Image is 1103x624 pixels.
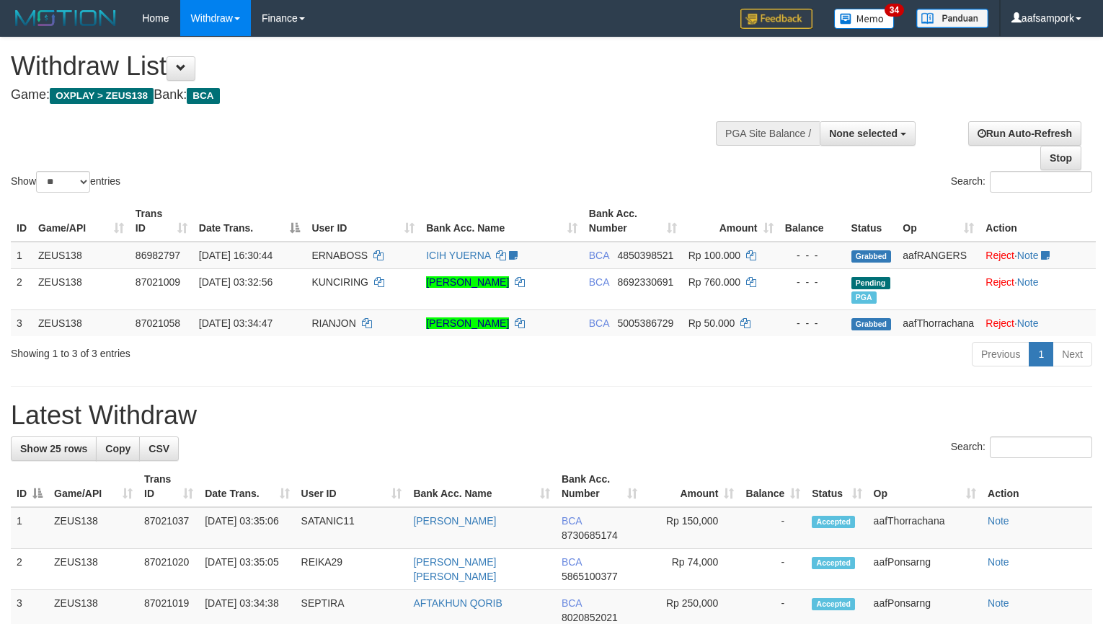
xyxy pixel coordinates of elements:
a: Run Auto-Refresh [968,121,1081,146]
span: 87021009 [136,276,180,288]
img: Button%20Memo.svg [834,9,895,29]
th: Date Trans.: activate to sort column ascending [199,466,295,507]
td: ZEUS138 [32,268,130,309]
a: Note [988,597,1009,609]
td: · [980,309,1096,336]
th: Status [846,201,898,242]
a: Note [1017,317,1039,329]
a: [PERSON_NAME] [413,515,496,527]
th: Action [982,466,1092,507]
td: 87021020 [138,549,199,590]
span: Copy 8730685174 to clipboard [562,529,618,541]
a: Note [988,556,1009,568]
th: Bank Acc. Name: activate to sort column ascending [407,466,556,507]
th: Game/API: activate to sort column ascending [48,466,138,507]
input: Search: [990,171,1092,193]
td: Rp 150,000 [643,507,740,549]
th: Amount: activate to sort column ascending [683,201,779,242]
a: Previous [972,342,1029,366]
h1: Latest Withdraw [11,401,1092,430]
th: Action [980,201,1096,242]
th: Bank Acc. Number: activate to sort column ascending [556,466,643,507]
td: - [740,507,806,549]
td: [DATE] 03:35:06 [199,507,295,549]
th: Op: activate to sort column ascending [897,201,980,242]
a: [PERSON_NAME] [PERSON_NAME] [413,556,496,582]
label: Show entries [11,171,120,193]
td: - [740,549,806,590]
td: 1 [11,507,48,549]
input: Search: [990,436,1092,458]
a: [PERSON_NAME] [426,276,509,288]
th: ID: activate to sort column descending [11,466,48,507]
td: ZEUS138 [32,309,130,336]
a: Reject [985,250,1014,261]
div: - - - [785,316,840,330]
a: ICIH YUERNA [426,250,490,261]
a: CSV [139,436,179,461]
span: KUNCIRING [311,276,368,288]
span: BCA [187,88,219,104]
span: Grabbed [851,318,892,330]
h1: Withdraw List [11,52,721,81]
label: Search: [951,171,1092,193]
span: Accepted [812,516,855,528]
a: 1 [1029,342,1053,366]
td: ZEUS138 [48,507,138,549]
td: 1 [11,242,32,269]
div: PGA Site Balance / [716,121,820,146]
span: [DATE] 16:30:44 [199,250,273,261]
span: Copy 4850398521 to clipboard [617,250,673,261]
img: panduan.png [916,9,988,28]
span: [DATE] 03:32:56 [199,276,273,288]
a: Copy [96,436,140,461]
span: Marked by aafanarl [851,291,877,304]
th: Bank Acc. Number: activate to sort column ascending [583,201,683,242]
td: aafThorrachana [868,507,982,549]
a: Show 25 rows [11,436,97,461]
span: Copy [105,443,130,454]
a: AFTAKHUN QORIB [413,597,502,609]
span: Copy 8020852021 to clipboard [562,612,618,623]
span: Rp 100.000 [688,250,740,261]
span: BCA [589,250,609,261]
td: aafPonsarng [868,549,982,590]
td: [DATE] 03:35:05 [199,549,295,590]
th: User ID: activate to sort column ascending [296,466,408,507]
img: MOTION_logo.png [11,7,120,29]
h4: Game: Bank: [11,88,721,102]
div: - - - [785,248,840,263]
td: Rp 74,000 [643,549,740,590]
td: ZEUS138 [48,549,138,590]
td: · [980,242,1096,269]
th: Date Trans.: activate to sort column descending [193,201,306,242]
span: BCA [589,317,609,329]
span: Copy 5865100377 to clipboard [562,571,618,582]
span: BCA [589,276,609,288]
td: ZEUS138 [32,242,130,269]
span: Accepted [812,557,855,569]
span: Copy 8692330691 to clipboard [617,276,673,288]
td: · [980,268,1096,309]
span: BCA [562,515,582,527]
span: BCA [562,556,582,568]
span: Accepted [812,598,855,610]
span: Show 25 rows [20,443,87,454]
td: 3 [11,309,32,336]
th: Game/API: activate to sort column ascending [32,201,130,242]
a: [PERSON_NAME] [426,317,509,329]
th: Balance: activate to sort column ascending [740,466,806,507]
span: Rp 760.000 [688,276,740,288]
span: Grabbed [851,250,892,263]
a: Note [1017,250,1039,261]
td: SATANIC11 [296,507,408,549]
th: Trans ID: activate to sort column ascending [138,466,199,507]
td: 2 [11,549,48,590]
td: aafRANGERS [897,242,980,269]
img: Feedback.jpg [740,9,812,29]
td: REIKA29 [296,549,408,590]
a: Reject [985,317,1014,329]
th: Trans ID: activate to sort column ascending [130,201,193,242]
span: RIANJON [311,317,355,329]
span: OXPLAY > ZEUS138 [50,88,154,104]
